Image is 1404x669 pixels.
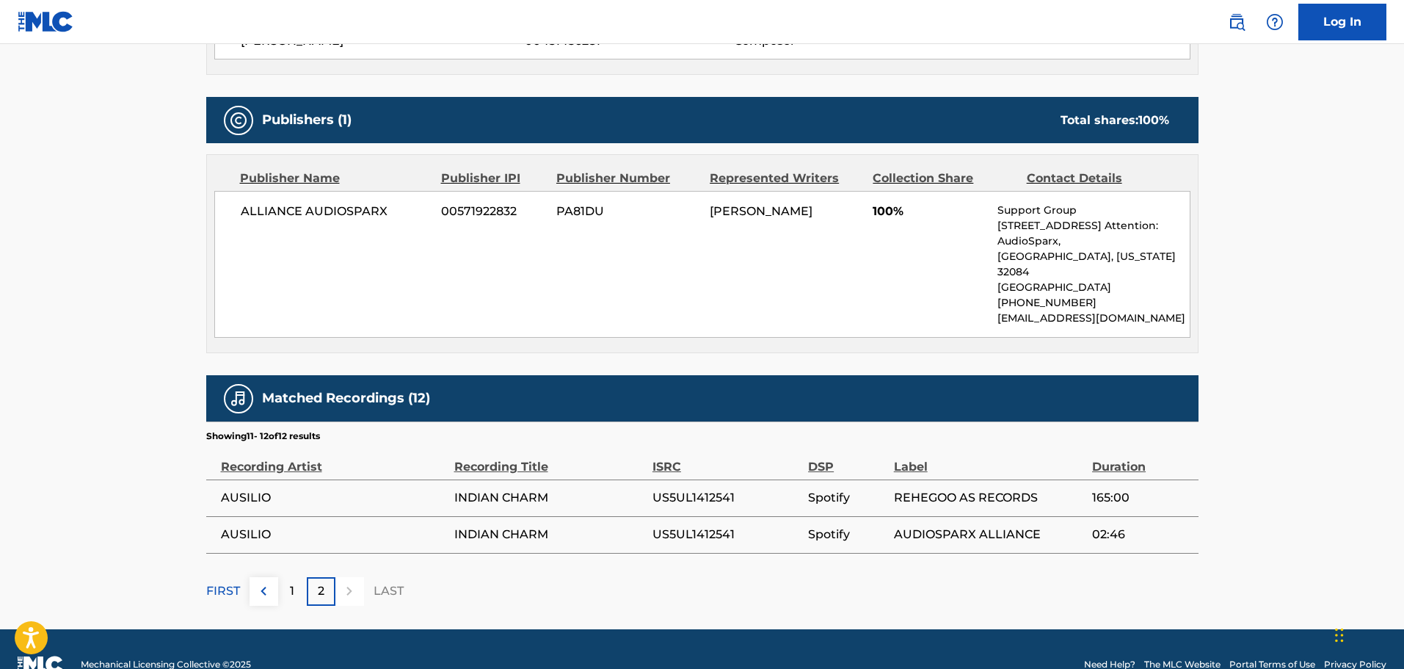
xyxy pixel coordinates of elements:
img: MLC Logo [18,11,74,32]
p: [EMAIL_ADDRESS][DOMAIN_NAME] [997,311,1189,326]
div: Recording Artist [221,443,447,476]
p: LAST [374,582,404,600]
p: 2 [318,582,324,600]
span: REHEGOO AS RECORDS [894,489,1085,507]
img: Publishers [230,112,247,129]
p: FIRST [206,582,240,600]
img: Matched Recordings [230,390,247,408]
img: search [1228,13,1245,31]
span: INDIAN CHARM [454,526,645,543]
span: Spotify [808,489,887,507]
a: Log In [1298,4,1386,40]
span: 02:46 [1092,526,1190,543]
div: Label [894,443,1085,476]
span: US5UL1412541 [652,526,801,543]
p: 1 [290,582,294,600]
div: Publisher Number [556,170,699,187]
span: 00571922832 [441,203,545,220]
span: [PERSON_NAME] [710,204,812,218]
span: 165:00 [1092,489,1190,507]
div: Total shares: [1061,112,1169,129]
p: [STREET_ADDRESS] Attention: AudioSparx, [997,218,1189,249]
div: Publisher Name [240,170,430,187]
div: Drag [1335,613,1344,657]
span: ALLIANCE AUDIOSPARX [241,203,431,220]
p: [GEOGRAPHIC_DATA] [997,280,1189,295]
p: [GEOGRAPHIC_DATA], [US_STATE] 32084 [997,249,1189,280]
span: PA81DU [556,203,699,220]
span: Spotify [808,526,887,543]
img: help [1266,13,1284,31]
a: Public Search [1222,7,1251,37]
div: Represented Writers [710,170,862,187]
div: Recording Title [454,443,645,476]
span: US5UL1412541 [652,489,801,507]
p: [PHONE_NUMBER] [997,295,1189,311]
span: AUDIOSPARX ALLIANCE [894,526,1085,543]
span: INDIAN CHARM [454,489,645,507]
iframe: Chat Widget [1331,599,1404,669]
div: ISRC [652,443,801,476]
span: AUSILIO [221,489,447,507]
span: 100% [873,203,986,220]
div: Help [1260,7,1290,37]
div: Collection Share [873,170,1015,187]
h5: Matched Recordings (12) [262,390,430,407]
p: Support Group [997,203,1189,218]
span: 100 % [1138,113,1169,127]
div: Contact Details [1027,170,1169,187]
div: Publisher IPI [441,170,545,187]
p: Showing 11 - 12 of 12 results [206,430,320,443]
div: DSP [808,443,887,476]
span: AUSILIO [221,526,447,543]
img: left [255,582,272,600]
div: Duration [1092,443,1190,476]
h5: Publishers (1) [262,112,352,129]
